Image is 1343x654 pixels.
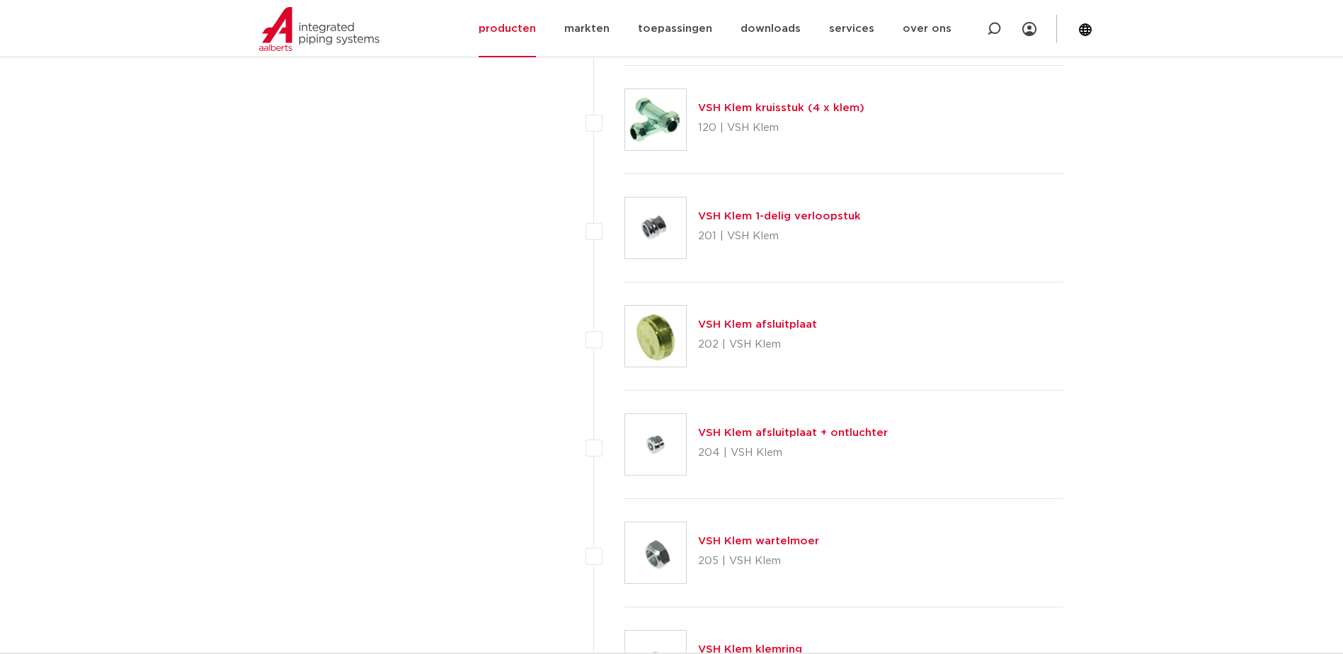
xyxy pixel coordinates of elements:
[625,197,686,258] img: Thumbnail for VSH Klem 1-delig verloopstuk
[625,89,686,150] img: Thumbnail for VSH Klem kruisstuk (4 x klem)
[698,319,817,330] a: VSH Klem afsluitplaat
[698,225,861,248] p: 201 | VSH Klem
[625,522,686,583] img: Thumbnail for VSH Klem wartelmoer
[698,103,864,113] a: VSH Klem kruisstuk (4 x klem)
[698,536,819,546] a: VSH Klem wartelmoer
[698,211,861,222] a: VSH Klem 1-delig verloopstuk
[698,117,864,139] p: 120 | VSH Klem
[698,333,817,356] p: 202 | VSH Klem
[698,442,888,464] p: 204 | VSH Klem
[625,306,686,367] img: Thumbnail for VSH Klem afsluitplaat
[625,414,686,475] img: Thumbnail for VSH Klem afsluitplaat + ontluchter
[698,428,888,438] a: VSH Klem afsluitplaat + ontluchter
[698,550,819,573] p: 205 | VSH Klem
